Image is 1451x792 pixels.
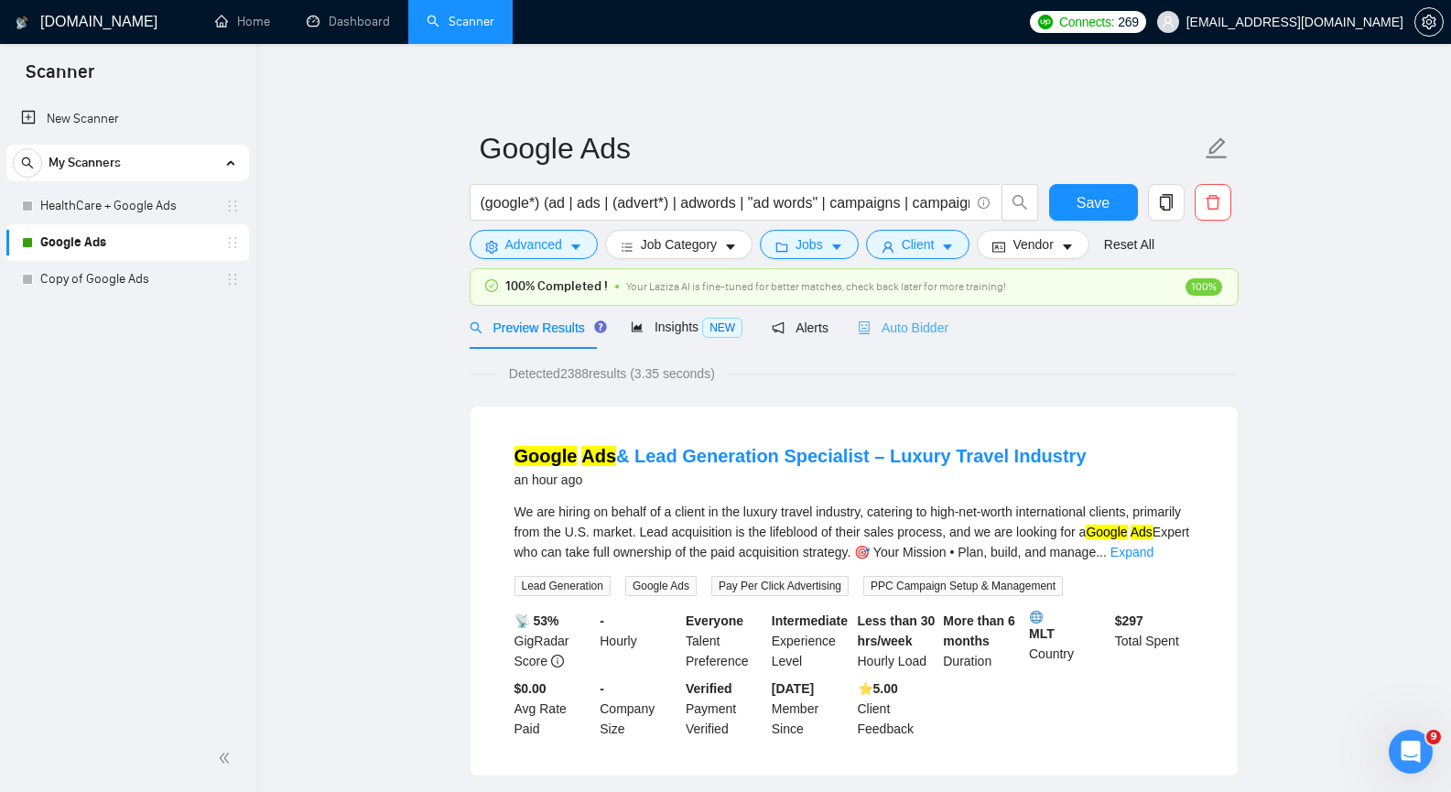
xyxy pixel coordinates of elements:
[470,230,598,259] button: settingAdvancedcaret-down
[1096,545,1107,559] span: ...
[514,681,547,696] b: $0.00
[992,240,1005,254] span: idcard
[225,272,240,287] span: holder
[1061,240,1074,254] span: caret-down
[1012,234,1053,255] span: Vendor
[760,230,859,259] button: folderJobscaret-down
[481,191,969,214] input: Search Freelance Jobs...
[858,613,936,648] b: Less than 30 hrs/week
[600,613,604,628] b: -
[1426,730,1441,744] span: 9
[592,319,609,335] div: Tooltip anchor
[596,678,682,739] div: Company Size
[470,320,601,335] span: Preview Results
[641,234,717,255] span: Job Category
[1389,730,1433,774] iframe: Intercom live chat
[711,576,849,596] span: Pay Per Click Advertising
[218,749,236,767] span: double-left
[1415,15,1443,29] span: setting
[505,277,608,297] span: 100% Completed !
[1118,12,1138,32] span: 269
[307,14,390,29] a: dashboardDashboard
[551,655,564,667] span: info-circle
[772,613,848,628] b: Intermediate
[496,363,728,384] span: Detected 2388 results (3.35 seconds)
[796,234,823,255] span: Jobs
[682,678,768,739] div: Payment Verified
[1038,15,1053,29] img: upwork-logo.png
[1104,234,1154,255] a: Reset All
[724,240,737,254] span: caret-down
[625,576,697,596] span: Google Ads
[514,502,1194,562] div: We are hiring on behalf of a client in the luxury travel industry, catering to high-net-worth int...
[225,235,240,250] span: holder
[772,321,785,334] span: notification
[1002,184,1038,221] button: search
[514,446,1087,466] a: Google Ads& Lead Generation Specialist – Luxury Travel Industry
[621,240,633,254] span: bars
[978,197,990,209] span: info-circle
[1077,191,1110,214] span: Save
[427,14,494,29] a: searchScanner
[6,145,249,298] li: My Scanners
[1002,194,1037,211] span: search
[1186,278,1222,296] span: 100%
[1029,611,1108,641] b: MLT
[596,611,682,671] div: Hourly
[13,148,42,178] button: search
[470,321,482,334] span: search
[40,188,214,224] a: HealthCare + Google Ads
[1149,194,1184,211] span: copy
[768,678,854,739] div: Member Since
[1115,613,1143,628] b: $ 297
[1111,611,1197,671] div: Total Spent
[682,611,768,671] div: Talent Preference
[1195,184,1231,221] button: delete
[605,230,753,259] button: barsJob Categorycaret-down
[1049,184,1138,221] button: Save
[569,240,582,254] span: caret-down
[581,446,616,466] mark: Ads
[1030,611,1043,624] img: 🌐
[40,261,214,298] a: Copy of Google Ads
[863,576,1063,596] span: PPC Campaign Setup & Management
[775,240,788,254] span: folder
[600,681,604,696] b: -
[505,234,562,255] span: Advanced
[1110,545,1153,559] a: Expand
[866,230,970,259] button: userClientcaret-down
[1205,136,1229,160] span: edit
[514,576,611,596] span: Lead Generation
[6,101,249,137] li: New Scanner
[215,14,270,29] a: homeHome
[480,125,1201,171] input: Scanner name...
[1059,12,1114,32] span: Connects:
[830,240,843,254] span: caret-down
[772,681,814,696] b: [DATE]
[768,611,854,671] div: Experience Level
[939,611,1025,671] div: Duration
[1025,611,1111,671] div: Country
[1196,194,1230,211] span: delete
[943,613,1015,648] b: More than 6 months
[858,320,948,335] span: Auto Bidder
[858,681,898,696] b: ⭐️ 5.00
[1086,525,1127,539] mark: Google
[854,678,940,739] div: Client Feedback
[626,280,1006,293] span: Your Laziza AI is fine-tuned for better matches, check back later for more training!
[858,321,871,334] span: robot
[686,681,732,696] b: Verified
[772,320,828,335] span: Alerts
[631,320,644,333] span: area-chart
[225,199,240,213] span: holder
[514,446,578,466] mark: Google
[485,279,498,292] span: check-circle
[941,240,954,254] span: caret-down
[511,611,597,671] div: GigRadar Score
[977,230,1088,259] button: idcardVendorcaret-down
[854,611,940,671] div: Hourly Load
[49,145,121,181] span: My Scanners
[14,157,41,169] span: search
[511,678,597,739] div: Avg Rate Paid
[631,320,742,334] span: Insights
